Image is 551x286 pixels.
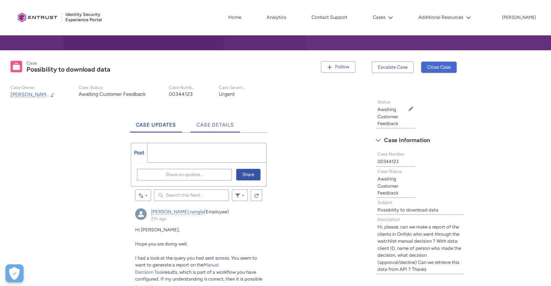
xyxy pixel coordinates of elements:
a: Task [21,39,32,45]
div: Chatter Publisher [131,143,267,187]
span: [PERSON_NAME].nangla [11,91,67,98]
button: Change Owner [50,91,55,98]
lightning-formatted-text: Awaiting Customer Feedback [377,107,398,126]
span: Share an update... [166,169,203,180]
a: Case Details [191,112,240,132]
button: Open Preferences [5,264,24,282]
span: Status [377,99,391,104]
span: Case Updates [136,122,176,128]
records-entity-label: Case [26,60,37,66]
p: Case Owner [11,85,55,90]
lightning-formatted-text: 00344123 [377,159,398,164]
lightning-formatted-text: Awaiting Customer Feedback [79,91,146,97]
a: link [43,65,52,71]
span: Case Number [377,151,405,157]
div: Cookie Preferences [5,264,24,282]
button: Share an update... [137,169,232,180]
lightning-formatted-text: Awaiting Customer Feedback [377,176,398,196]
button: Follow [321,61,355,73]
button: Close Case [421,61,457,73]
lightning-formatted-text: Urgent [219,91,235,97]
button: Cases [371,12,395,23]
span: Share [242,169,254,180]
p: Case Severity [219,85,246,90]
button: Refresh this feed [251,189,262,201]
span: Follow [335,64,349,69]
lightning-formatted-text: Possibility to download data [26,65,110,73]
button: Escalate Case [372,61,414,73]
a: Contact Support [310,12,349,23]
span: Case Status [377,169,402,174]
a: [PERSON_NAME].nangla [151,209,204,215]
button: User Profile kusik [502,13,537,21]
p: [PERSON_NAME] [502,15,536,20]
a: Home [226,12,243,23]
button: Share [236,169,260,180]
a: Post [131,143,147,162]
a: Analytics, opens in new tab [265,12,288,23]
button: Case Information [372,135,467,146]
span: Case Information [384,135,430,146]
span: I had a look at the query you had sent across. You seem to want to generate a report on the [135,255,257,268]
lightning-formatted-text: Possibility to download data [377,207,438,213]
button: Additional Resources [417,12,473,23]
a: Manual Decision Task [135,262,219,275]
span: Post [134,150,144,156]
lightning-formatted-text: Hi, please, can we make a report of the clients in Onfido who went through the watchlist manual d... [377,224,461,272]
button: Edit Status [408,106,414,112]
span: (Employee) [204,209,229,214]
span: Hi [PERSON_NAME], [135,227,180,232]
span: Description [377,217,400,222]
div: dhiren.nangla [135,208,147,220]
lightning-formatted-text: 00344123 [169,91,193,97]
a: 21h ago [151,216,166,221]
p: Case Status [79,85,146,90]
span: Subject [377,200,393,205]
a: Case Updates [130,112,182,132]
p: Case Number [169,85,196,90]
span: Hope you are doing well. [135,241,188,247]
span: Case Details [196,122,234,128]
img: External User - dhiren.nangla (Onfido) [135,208,147,220]
input: Search this feed... [154,189,229,201]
